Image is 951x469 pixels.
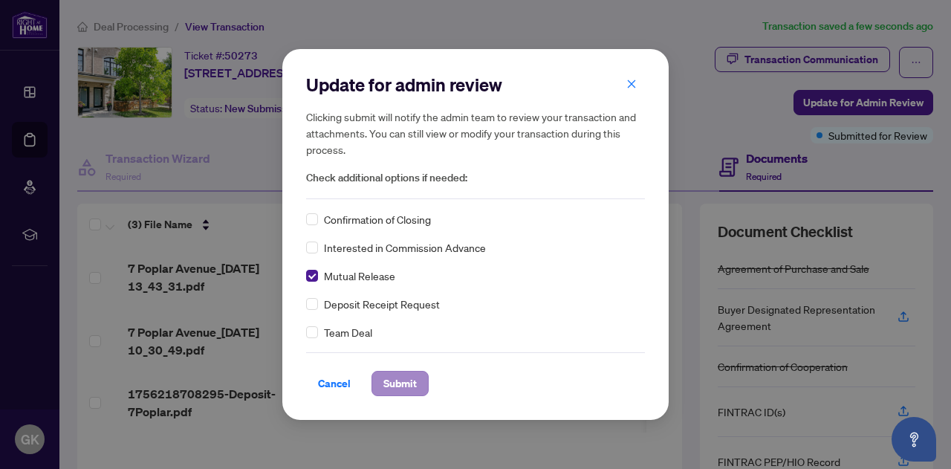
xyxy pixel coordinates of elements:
button: Open asap [892,417,936,462]
h5: Clicking submit will notify the admin team to review your transaction and attachments. You can st... [306,109,645,158]
span: Confirmation of Closing [324,211,431,227]
span: Team Deal [324,324,372,340]
span: Interested in Commission Advance [324,239,486,256]
span: Mutual Release [324,268,395,284]
span: Check additional options if needed: [306,169,645,187]
button: Submit [371,371,429,396]
span: Deposit Receipt Request [324,296,440,312]
span: close [626,79,637,89]
h2: Update for admin review [306,73,645,97]
span: Cancel [318,372,351,395]
button: Cancel [306,371,363,396]
span: Submit [383,372,417,395]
